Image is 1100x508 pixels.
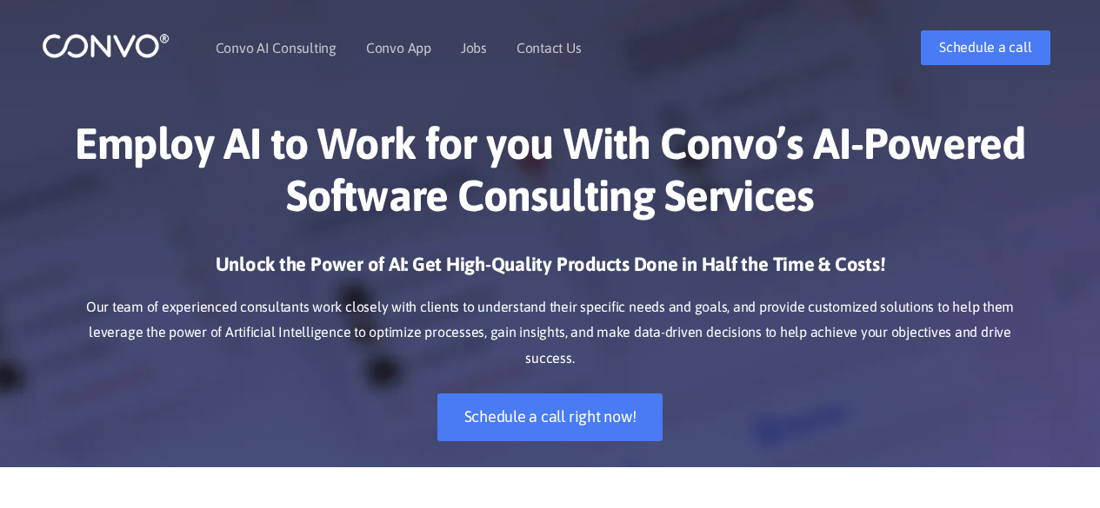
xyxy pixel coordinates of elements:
[517,41,582,55] a: Contact Us
[437,393,663,441] a: Schedule a call right now!
[42,32,170,59] img: logo_1.png
[68,252,1033,290] h3: Unlock the Power of AI: Get High-Quality Products Done in Half the Time & Costs!
[68,294,1033,373] p: Our team of experienced consultants work closely with clients to understand their specific needs ...
[216,41,337,55] a: Convo AI Consulting
[68,117,1033,234] h1: Employ AI to Work for you With Convo’s AI-Powered Software Consulting Services
[366,41,431,55] a: Convo App
[921,30,1050,65] a: Schedule a call
[461,41,487,55] a: Jobs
